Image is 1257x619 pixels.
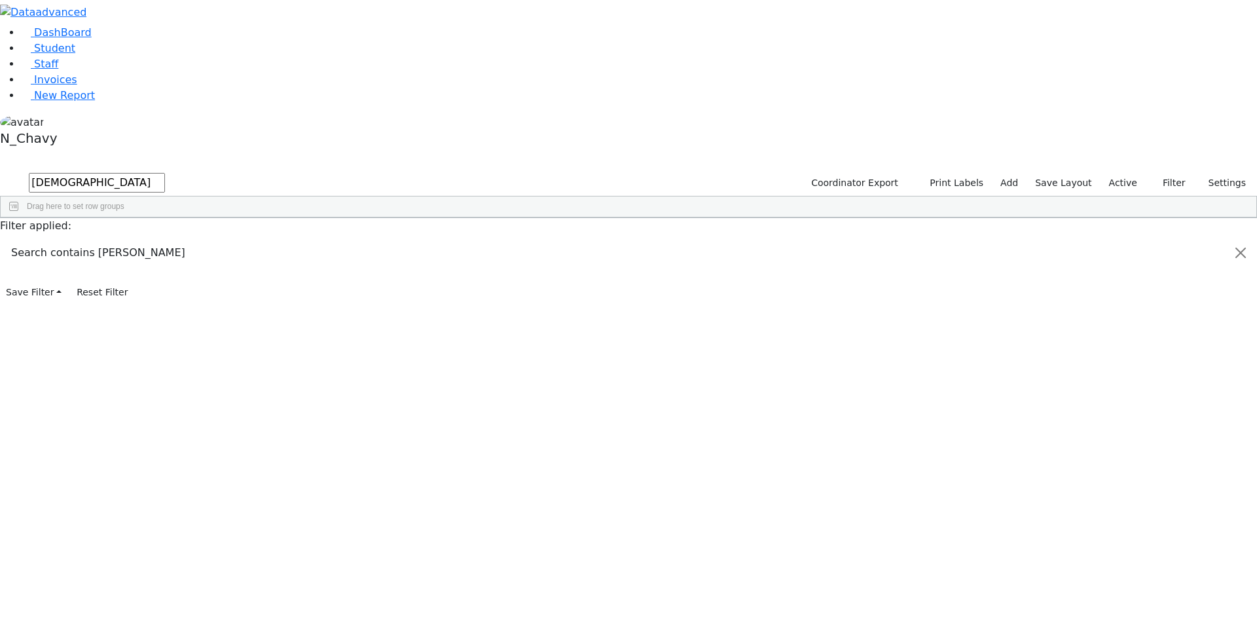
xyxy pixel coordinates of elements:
span: New Report [34,89,95,102]
span: Drag here to set row groups [27,202,124,211]
a: New Report [21,89,95,102]
a: Add [994,173,1024,193]
button: Close [1225,234,1256,271]
button: Filter [1146,173,1192,193]
span: DashBoard [34,26,92,39]
a: Student [21,42,75,54]
input: Search [29,173,165,193]
span: Student [34,42,75,54]
a: Staff [21,58,58,70]
button: Print Labels [915,173,989,193]
button: Save Layout [1029,173,1097,193]
button: Reset Filter [71,282,134,303]
a: DashBoard [21,26,92,39]
a: Invoices [21,73,77,86]
span: Staff [34,58,58,70]
button: Settings [1192,173,1252,193]
button: Coordinator Export [803,173,904,193]
span: Invoices [34,73,77,86]
label: Active [1103,173,1143,193]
